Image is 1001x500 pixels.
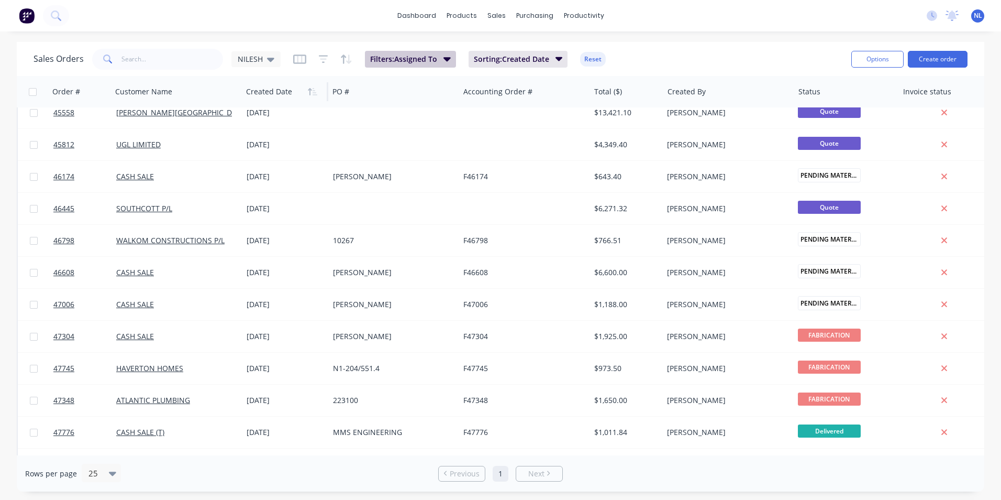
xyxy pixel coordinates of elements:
[667,139,783,150] div: [PERSON_NAME]
[974,11,982,20] span: NL
[247,331,325,342] div: [DATE]
[667,363,783,374] div: [PERSON_NAME]
[667,299,783,310] div: [PERSON_NAME]
[580,52,606,67] button: Reset
[52,86,80,97] div: Order #
[474,54,549,64] span: Sorting: Created Date
[333,363,449,374] div: N1-204/551.4
[53,267,74,278] span: 46608
[247,395,325,406] div: [DATE]
[53,321,116,352] a: 47304
[594,86,622,97] div: Total ($)
[333,171,449,182] div: [PERSON_NAME]
[247,203,325,214] div: [DATE]
[493,466,508,482] a: Page 1 is your current page
[116,363,183,373] a: HAVERTON HOMES
[798,168,861,182] span: PENDING MATERIA...
[247,139,325,150] div: [DATE]
[528,469,544,479] span: Next
[667,235,783,246] div: [PERSON_NAME]
[333,299,449,310] div: [PERSON_NAME]
[463,299,580,310] div: F47006
[667,171,783,182] div: [PERSON_NAME]
[667,395,783,406] div: [PERSON_NAME]
[798,86,820,97] div: Status
[116,203,172,213] a: SOUTHCOTT P/L
[116,139,161,149] a: UGL LIMITED
[851,51,904,68] button: Options
[53,289,116,320] a: 47006
[247,427,325,438] div: [DATE]
[434,466,567,482] ul: Pagination
[238,53,263,64] span: NILESH
[53,257,116,288] a: 46608
[594,427,655,438] div: $1,011.84
[53,417,116,448] a: 47776
[469,51,568,68] button: Sorting:Created Date
[115,86,172,97] div: Customer Name
[53,331,74,342] span: 47304
[121,49,224,70] input: Search...
[559,8,609,24] div: productivity
[53,203,74,214] span: 46445
[594,171,655,182] div: $643.40
[798,425,861,438] span: Delivered
[247,107,325,118] div: [DATE]
[798,296,861,310] span: PENDING MATERIA...
[116,299,154,309] a: CASH SALE
[333,267,449,278] div: [PERSON_NAME]
[53,449,116,480] a: 47909
[116,267,154,277] a: CASH SALE
[594,107,655,118] div: $13,421.10
[247,363,325,374] div: [DATE]
[463,171,580,182] div: F46174
[439,469,485,479] a: Previous page
[798,232,861,246] span: PENDING MATERIA...
[667,267,783,278] div: [PERSON_NAME]
[247,267,325,278] div: [DATE]
[798,264,861,278] span: PENDING MATERIA...
[798,105,861,118] span: Quote
[25,469,77,479] span: Rows per page
[333,331,449,342] div: [PERSON_NAME]
[53,225,116,256] a: 46798
[53,171,74,182] span: 46174
[516,469,562,479] a: Next page
[463,395,580,406] div: F47348
[34,54,84,64] h1: Sales Orders
[53,161,116,192] a: 46174
[19,8,35,24] img: Factory
[798,329,861,342] span: FABRICATION
[594,139,655,150] div: $4,349.40
[53,299,74,310] span: 47006
[482,8,511,24] div: sales
[332,86,349,97] div: PO #
[53,107,74,118] span: 45558
[667,203,783,214] div: [PERSON_NAME]
[594,395,655,406] div: $1,650.00
[798,361,861,374] span: FABRICATION
[594,331,655,342] div: $1,925.00
[53,129,116,160] a: 45812
[53,363,74,374] span: 47745
[116,331,154,341] a: CASH SALE
[463,331,580,342] div: F47304
[116,235,225,245] a: WALKOM CONSTRUCTIONS P/L
[53,193,116,224] a: 46445
[53,385,116,416] a: 47348
[463,235,580,246] div: F46798
[667,107,783,118] div: [PERSON_NAME]
[116,427,164,437] a: CASH SALE (T)
[333,235,449,246] div: 10267
[594,299,655,310] div: $1,188.00
[333,427,449,438] div: MMS ENGINEERING
[511,8,559,24] div: purchasing
[594,363,655,374] div: $973.50
[53,395,74,406] span: 47348
[53,427,74,438] span: 47776
[53,353,116,384] a: 47745
[53,235,74,246] span: 46798
[463,363,580,374] div: F47745
[667,331,783,342] div: [PERSON_NAME]
[594,203,655,214] div: $6,271.32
